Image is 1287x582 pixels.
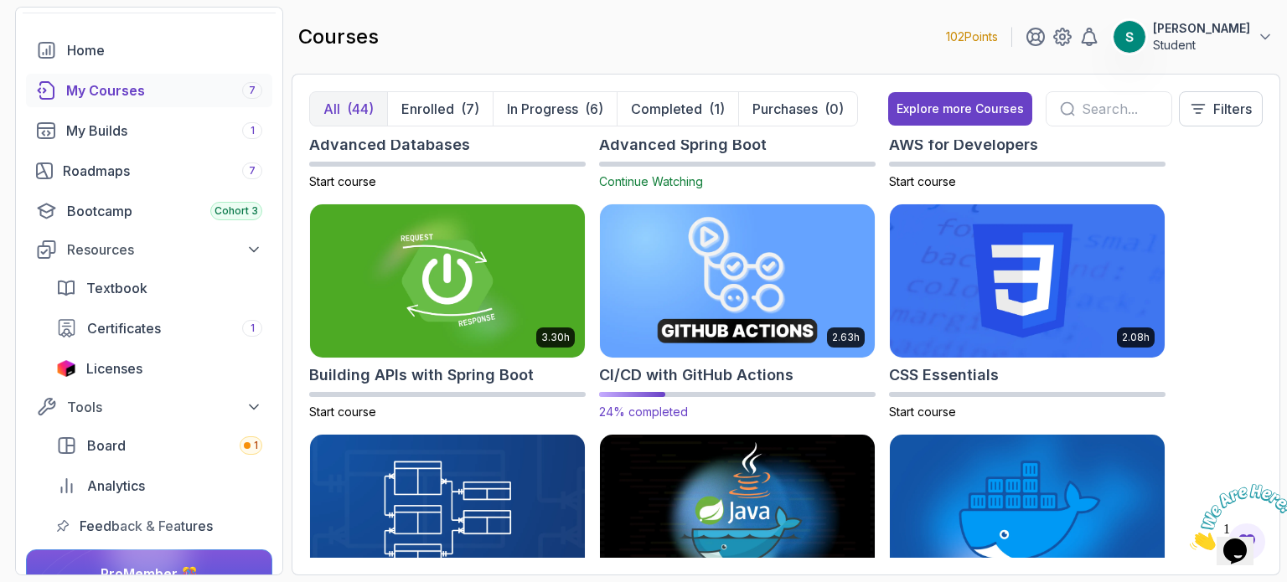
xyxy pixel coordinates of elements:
[46,352,272,385] a: licenses
[46,509,272,543] a: feedback
[298,23,379,50] h2: courses
[26,234,272,265] button: Resources
[67,201,262,221] div: Bootcamp
[26,392,272,422] button: Tools
[309,174,376,188] span: Start course
[46,469,272,502] a: analytics
[599,174,703,188] span: Continue Watching
[66,80,262,100] div: My Courses
[86,358,142,379] span: Licenses
[889,174,956,188] span: Start course
[214,204,258,218] span: Cohort 3
[26,154,272,188] a: roadmaps
[1179,91,1263,126] button: Filters
[599,404,688,419] span: 24% completed
[889,133,1038,157] h2: AWS for Developers
[738,92,857,126] button: Purchases(0)
[461,99,479,119] div: (7)
[87,476,145,496] span: Analytics
[310,92,387,126] button: All(44)
[585,99,603,119] div: (6)
[67,397,262,417] div: Tools
[593,200,881,362] img: CI/CD with GitHub Actions card
[897,100,1024,117] div: Explore more Courses
[832,331,860,344] p: 2.63h
[1082,99,1158,119] input: Search...
[251,322,255,335] span: 1
[946,28,998,45] p: 102 Points
[86,278,147,298] span: Textbook
[387,92,493,126] button: Enrolled(7)
[541,331,570,344] p: 3.30h
[599,203,876,421] a: CI/CD with GitHub Actions card2.63hCI/CD with GitHub Actions24% completed
[401,99,454,119] p: Enrolled
[507,99,578,119] p: In Progress
[889,404,956,419] span: Start course
[1153,20,1250,37] p: [PERSON_NAME]
[26,114,272,147] a: builds
[7,7,13,21] span: 1
[7,7,111,73] img: Chat attention grabber
[309,363,534,387] h2: Building APIs with Spring Boot
[46,271,272,305] a: textbook
[1114,21,1145,53] img: user profile image
[599,133,767,157] h2: Advanced Spring Boot
[249,164,256,178] span: 7
[890,204,1165,358] img: CSS Essentials card
[888,92,1032,126] button: Explore more Courses
[323,99,340,119] p: All
[66,121,262,141] div: My Builds
[1213,99,1252,119] p: Filters
[309,133,470,157] h2: Advanced Databases
[752,99,818,119] p: Purchases
[26,33,272,67] a: home
[1122,331,1150,344] p: 2.08h
[310,204,585,358] img: Building APIs with Spring Boot card
[824,99,844,119] div: (0)
[347,99,374,119] div: (44)
[67,40,262,60] div: Home
[46,429,272,462] a: board
[889,363,999,387] h2: CSS Essentials
[26,194,272,228] a: bootcamp
[87,318,161,338] span: Certificates
[87,435,126,456] span: Board
[249,84,256,97] span: 7
[63,161,262,181] div: Roadmaps
[1183,477,1287,557] iframe: chat widget
[631,99,702,119] p: Completed
[80,516,213,536] span: Feedback & Features
[26,74,272,107] a: courses
[1113,20,1274,54] button: user profile image[PERSON_NAME]Student
[251,124,255,137] span: 1
[46,312,272,345] a: certificates
[599,363,793,387] h2: CI/CD with GitHub Actions
[493,92,617,126] button: In Progress(6)
[67,239,262,260] div: Resources
[617,92,738,126] button: Completed(1)
[56,360,76,377] img: jetbrains icon
[1153,37,1250,54] p: Student
[309,404,376,419] span: Start course
[254,439,258,452] span: 1
[709,99,725,119] div: (1)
